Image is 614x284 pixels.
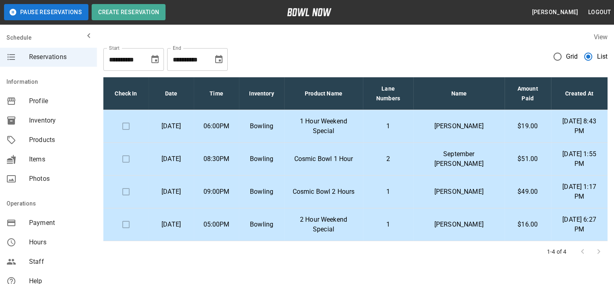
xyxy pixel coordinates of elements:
[29,52,90,62] span: Reservations
[291,215,356,234] p: 2 Hour Weekend Special
[200,121,233,131] p: 06:00PM
[566,52,578,61] span: Grid
[511,154,545,164] p: $51.00
[511,187,545,197] p: $49.00
[597,52,608,61] span: List
[369,220,407,229] p: 1
[155,121,187,131] p: [DATE]
[4,4,88,20] button: Pause Reservations
[149,77,194,110] th: Date
[29,257,90,267] span: Staff
[200,154,233,164] p: 08:30PM
[291,117,356,136] p: 1 Hour Weekend Special
[245,220,278,229] p: Bowling
[29,174,90,184] span: Photos
[245,187,278,197] p: Bowling
[29,116,90,125] span: Inventory
[420,149,498,169] p: September [PERSON_NAME]
[291,187,356,197] p: Cosmic Bowl 2 Hours
[369,187,407,197] p: 1
[147,51,163,68] button: Choose date, selected date is Oct 3, 2025
[284,77,363,110] th: Product Name
[29,218,90,228] span: Payment
[155,220,187,229] p: [DATE]
[413,77,505,110] th: Name
[528,5,581,20] button: [PERSON_NAME]
[92,4,166,20] button: Create Reservation
[511,220,545,229] p: $16.00
[291,154,356,164] p: Cosmic Bowl 1 Hour
[557,215,601,234] p: [DATE] 6:27 PM
[557,182,601,201] p: [DATE] 1:17 PM
[29,135,90,145] span: Products
[200,220,233,229] p: 05:00PM
[557,149,601,169] p: [DATE] 1:55 PM
[245,121,278,131] p: Bowling
[511,121,545,131] p: $19.00
[369,121,407,131] p: 1
[245,154,278,164] p: Bowling
[29,155,90,164] span: Items
[547,248,566,256] p: 1-4 of 4
[155,187,187,197] p: [DATE]
[29,96,90,106] span: Profile
[420,220,498,229] p: [PERSON_NAME]
[585,5,614,20] button: Logout
[200,187,233,197] p: 09:00PM
[287,8,331,16] img: logo
[369,154,407,164] p: 2
[363,77,413,110] th: Lane Numbers
[505,77,551,110] th: Amount Paid
[155,154,187,164] p: [DATE]
[29,237,90,247] span: Hours
[593,33,608,41] label: View
[551,77,608,110] th: Created At
[557,117,601,136] p: [DATE] 8:43 PM
[420,187,498,197] p: [PERSON_NAME]
[211,51,227,68] button: Choose date, selected date is Nov 3, 2025
[194,77,239,110] th: Time
[103,77,149,110] th: Check In
[239,77,284,110] th: Inventory
[420,121,498,131] p: [PERSON_NAME]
